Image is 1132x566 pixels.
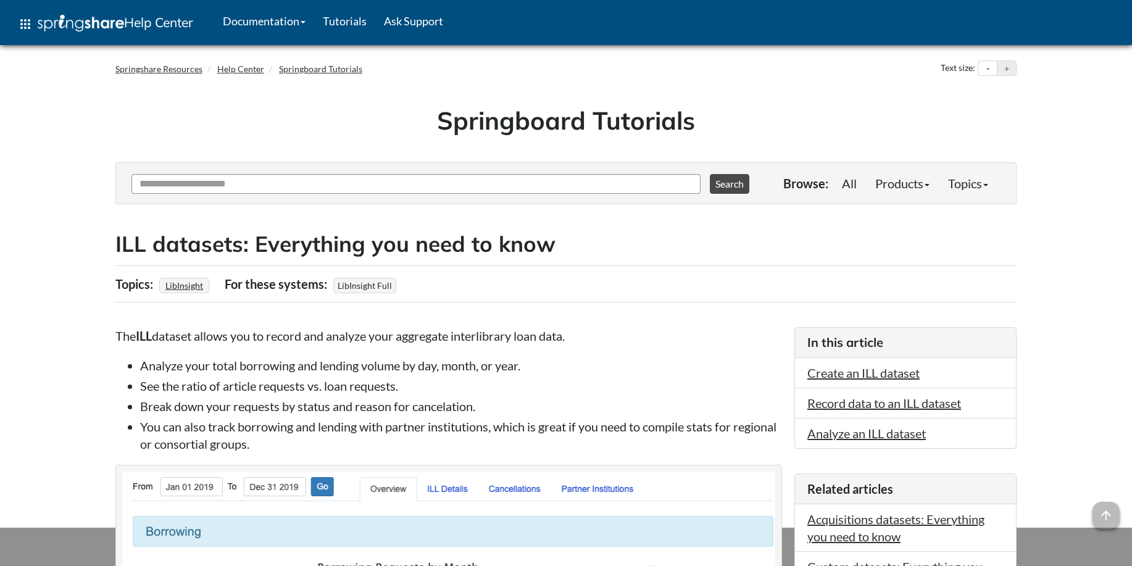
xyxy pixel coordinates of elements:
img: Springshare [38,15,124,31]
li: See the ratio of article requests vs. loan requests. [140,377,782,394]
a: Documentation [214,6,314,36]
strong: ILL [136,328,152,343]
span: apps [18,17,33,31]
li: Analyze your total borrowing and lending volume by day, month, or year. [140,357,782,374]
a: Springshare Resources [115,64,202,74]
span: Related articles [807,481,893,496]
p: Browse: [783,175,828,192]
div: Text size: [938,60,978,77]
h2: ILL datasets: Everything you need to know [115,229,1017,259]
span: arrow_upward [1092,502,1120,529]
a: All [833,171,866,196]
h3: In this article [807,334,1004,351]
a: Create an ILL dataset [807,365,920,380]
a: arrow_upward [1092,503,1120,518]
a: Help Center [217,64,264,74]
li: Break down your requests by status and reason for cancelation. [140,397,782,415]
a: Products [866,171,939,196]
div: This site uses cookies as well as records your IP address for usage statistics. [103,537,1029,557]
span: Help Center [124,14,193,30]
a: apps Help Center [9,6,202,43]
span: LibInsight Full [333,278,396,293]
div: For these systems: [225,272,330,296]
button: Decrease text size [978,61,997,76]
a: Springboard Tutorials [279,64,362,74]
a: Record data to an ILL dataset [807,396,961,410]
div: Topics: [115,272,156,296]
h1: Springboard Tutorials [125,103,1007,138]
button: Search [710,174,749,194]
li: You can also track borrowing and lending with partner institutions, which is great if you need to... [140,418,782,452]
a: LibInsight [164,277,205,294]
a: Analyze an ILL dataset [807,426,926,441]
a: Acquisitions datasets: Everything you need to know [807,512,984,544]
a: Tutorials [314,6,375,36]
button: Increase text size [997,61,1016,76]
a: Ask Support [375,6,452,36]
p: The dataset allows you to record and analyze your aggregate interlibrary loan data. [115,327,782,344]
a: Topics [939,171,997,196]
